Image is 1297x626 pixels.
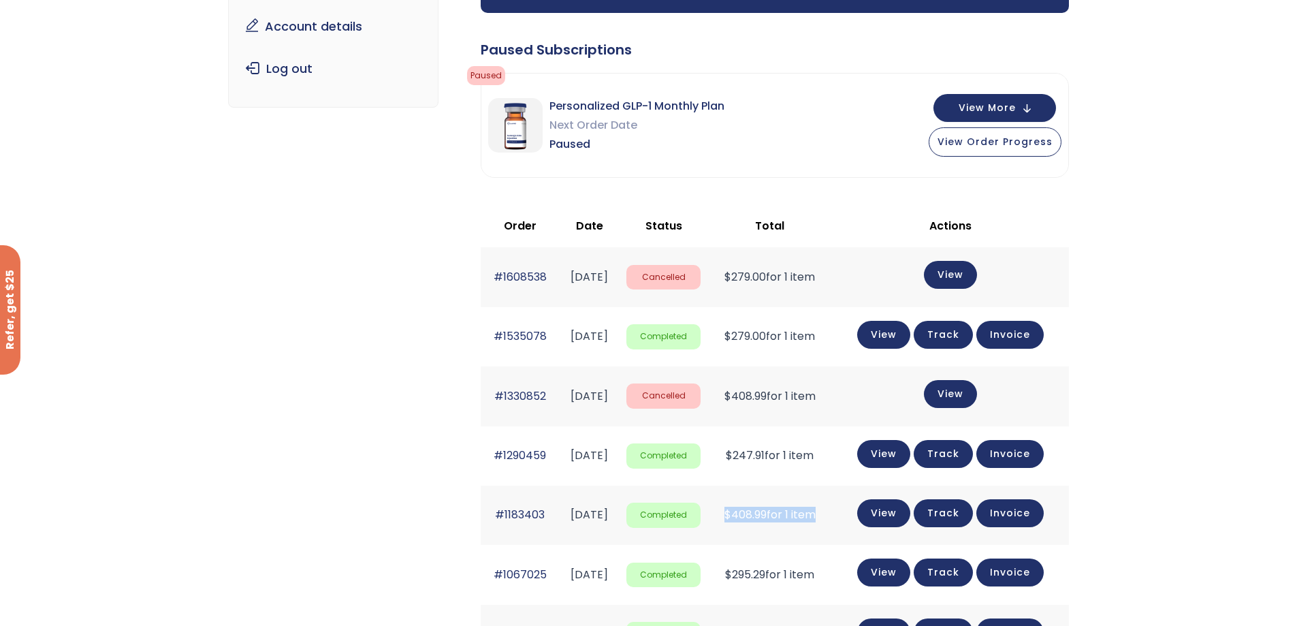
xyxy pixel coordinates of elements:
span: Actions [929,218,972,234]
span: 408.99 [724,507,767,522]
a: #1183403 [495,507,545,522]
time: [DATE] [571,507,608,522]
td: for 1 item [707,486,831,545]
a: Invoice [976,321,1044,349]
a: Track [914,499,973,527]
span: 295.29 [725,567,765,582]
a: Track [914,440,973,468]
span: Status [645,218,682,234]
button: View Order Progress [929,127,1061,157]
span: View More [959,104,1016,112]
time: [DATE] [571,448,608,463]
div: Paused Subscriptions [481,40,1069,59]
td: for 1 item [707,307,831,366]
span: Paused [549,135,724,154]
span: Personalized GLP-1 Monthly Plan [549,97,724,116]
td: for 1 item [707,426,831,486]
a: #1535078 [494,328,547,344]
td: for 1 item [707,545,831,604]
span: 279.00 [724,269,766,285]
a: View [924,380,977,408]
span: Order [504,218,537,234]
span: Completed [626,324,701,349]
span: Cancelled [626,265,701,290]
span: Completed [626,443,701,469]
td: for 1 item [707,247,831,307]
a: #1067025 [494,567,547,582]
span: 279.00 [724,328,766,344]
span: Completed [626,563,701,588]
a: View [857,440,910,468]
a: View [857,559,910,586]
span: 247.91 [726,448,765,463]
span: 408.99 [724,388,767,404]
a: #1330852 [494,388,546,404]
span: $ [725,567,732,582]
a: Invoice [976,499,1044,527]
a: View [924,261,977,289]
span: Next Order Date [549,116,724,135]
span: Date [576,218,603,234]
a: View [857,499,910,527]
time: [DATE] [571,567,608,582]
img: Personalized GLP-1 Monthly Plan [488,98,543,153]
span: $ [724,269,731,285]
a: #1290459 [494,448,546,463]
span: Paused [467,66,505,85]
a: Log out [239,54,428,83]
a: Invoice [976,440,1044,468]
a: #1608538 [494,269,547,285]
a: Track [914,321,973,349]
button: View More [933,94,1056,122]
span: $ [724,507,731,522]
span: $ [726,448,733,463]
span: View Order Progress [938,135,1053,148]
td: for 1 item [707,366,831,426]
span: Total [755,218,784,234]
span: $ [724,388,731,404]
span: Completed [626,503,701,528]
time: [DATE] [571,388,608,404]
span: Cancelled [626,384,701,409]
a: Track [914,559,973,586]
a: Invoice [976,559,1044,586]
time: [DATE] [571,328,608,344]
time: [DATE] [571,269,608,285]
span: $ [724,328,731,344]
a: Account details [239,12,428,41]
a: View [857,321,910,349]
